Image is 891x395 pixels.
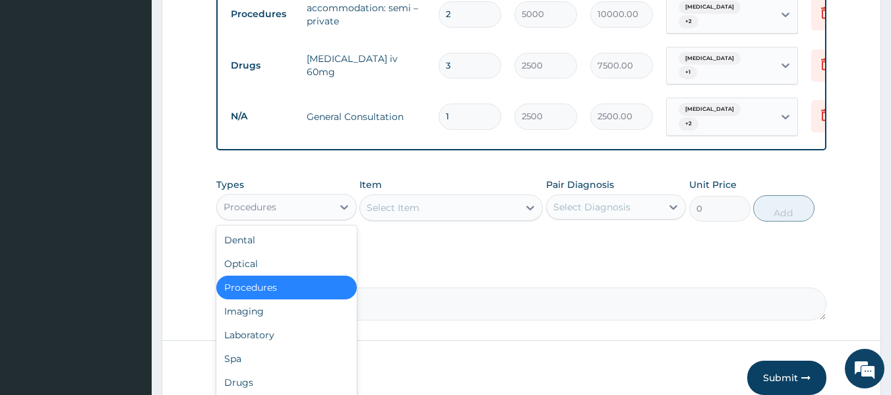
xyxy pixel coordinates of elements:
div: Chat with us now [69,74,222,91]
td: General Consultation [300,104,432,130]
button: Submit [747,361,826,395]
textarea: Type your message and hit 'Enter' [7,258,251,305]
label: Unit Price [689,178,737,191]
span: + 2 [679,15,698,28]
div: Optical [216,252,357,276]
div: Select Item [367,201,419,214]
span: [MEDICAL_DATA] [679,52,741,65]
label: Comment [216,269,827,280]
div: Drugs [216,371,357,394]
div: Dental [216,228,357,252]
span: + 1 [679,66,697,79]
label: Types [216,179,244,191]
div: Spa [216,347,357,371]
label: Item [359,178,382,191]
img: d_794563401_company_1708531726252_794563401 [24,66,53,99]
span: [MEDICAL_DATA] [679,1,741,14]
label: Pair Diagnosis [546,178,614,191]
span: [MEDICAL_DATA] [679,103,741,116]
td: [MEDICAL_DATA] iv 60mg [300,46,432,85]
span: + 2 [679,117,698,131]
div: Imaging [216,299,357,323]
div: Minimize live chat window [216,7,248,38]
div: Procedures [224,200,276,214]
span: We're online! [77,115,182,249]
div: Laboratory [216,323,357,347]
div: Select Diagnosis [553,200,630,214]
td: N/A [224,104,300,129]
td: Procedures [224,2,300,26]
div: Procedures [216,276,357,299]
td: Drugs [224,53,300,78]
button: Add [753,195,814,222]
